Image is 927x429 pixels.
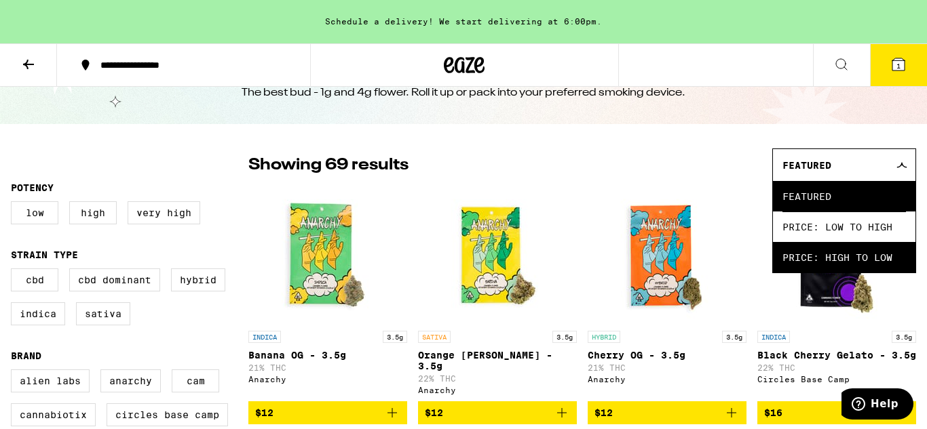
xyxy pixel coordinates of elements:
p: 21% THC [588,363,746,372]
p: 3.5g [722,331,746,343]
p: Black Cherry Gelato - 3.5g [757,350,916,361]
p: HYBRID [588,331,620,343]
label: CAM [172,369,219,392]
button: Add to bag [418,401,577,424]
span: $12 [594,407,613,418]
span: 1 [896,62,901,70]
span: $12 [255,407,273,418]
span: $12 [425,407,443,418]
span: Featured [782,160,831,171]
iframe: Opens a widget where you can find more information [841,388,913,422]
div: Anarchy [248,375,407,384]
label: Indica [11,302,65,325]
label: CBD Dominant [69,268,160,291]
label: Very High [128,201,200,224]
span: Featured [782,181,906,211]
button: Add to bag [588,401,746,424]
label: Circles Base Camp [107,403,228,426]
span: $16 [764,407,782,418]
legend: Strain Type [11,249,78,260]
button: Add to bag [248,401,407,424]
p: 3.5g [892,331,916,343]
p: SATIVA [418,331,451,343]
div: Circles Base Camp [757,375,916,384]
p: INDICA [248,331,281,343]
label: Sativa [76,302,130,325]
a: Open page for Cherry OG - 3.5g from Anarchy [588,188,746,401]
p: Cherry OG - 3.5g [588,350,746,361]
a: Open page for Orange Runtz - 3.5g from Anarchy [418,188,577,401]
p: 3.5g [552,331,577,343]
p: Showing 69 results [248,154,409,177]
label: High [69,201,117,224]
legend: Brand [11,350,41,361]
span: Price: Low to High [782,211,906,242]
label: Anarchy [100,369,161,392]
a: Open page for Banana OG - 3.5g from Anarchy [248,188,407,401]
img: Anarchy - Cherry OG - 3.5g [599,188,735,324]
button: 1 [870,44,927,86]
p: INDICA [757,331,790,343]
a: Open page for Black Cherry Gelato - 3.5g from Circles Base Camp [757,188,916,401]
label: CBD [11,268,58,291]
div: Anarchy [588,375,746,384]
img: Circles Base Camp - Black Cherry Gelato - 3.5g [769,188,905,324]
img: Anarchy - Banana OG - 3.5g [260,188,396,324]
label: Hybrid [171,268,225,291]
p: Orange [PERSON_NAME] - 3.5g [418,350,577,371]
div: Anarchy [418,386,577,394]
p: 22% THC [757,363,916,372]
p: 3.5g [383,331,407,343]
label: Low [11,201,58,224]
p: Banana OG - 3.5g [248,350,407,361]
label: Cannabiotix [11,403,96,426]
div: The best bud - 1g and 4g flower. Roll it up or pack into your preferred smoking device. [242,85,685,100]
label: Alien Labs [11,369,90,392]
legend: Potency [11,182,54,193]
button: Add to bag [757,401,916,424]
span: Price: High to Low [782,242,906,272]
p: 22% THC [418,374,577,383]
img: Anarchy - Orange Runtz - 3.5g [430,188,565,324]
p: 21% THC [248,363,407,372]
